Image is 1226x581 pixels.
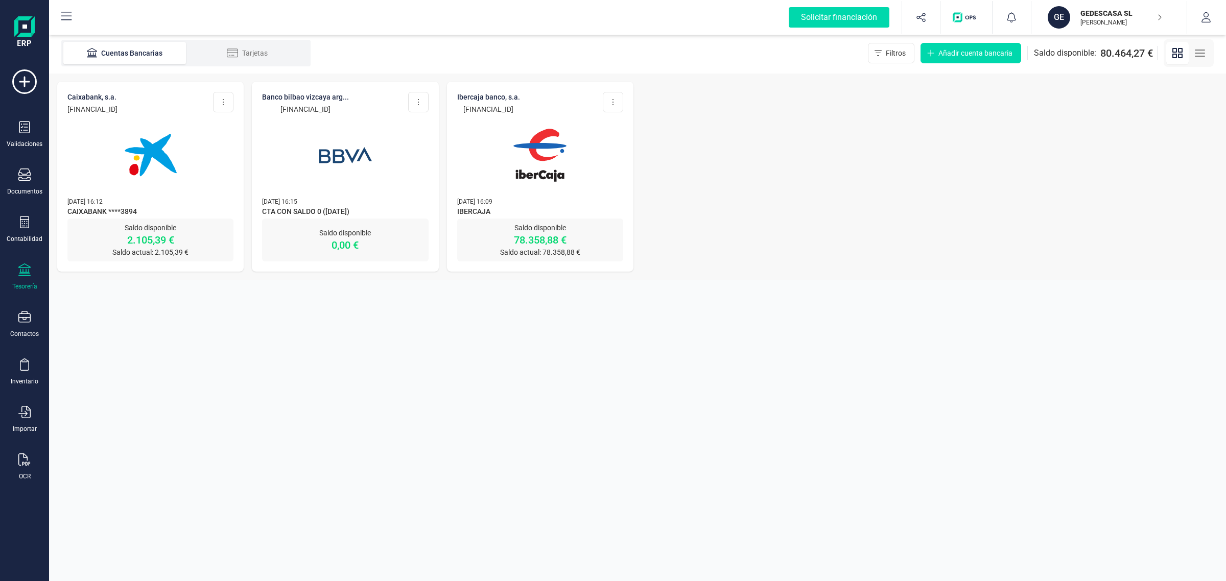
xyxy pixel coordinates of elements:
p: CAIXABANK, S.A. [67,92,117,102]
button: Logo de OPS [947,1,986,34]
div: Solicitar financiación [789,7,889,28]
span: [DATE] 16:15 [262,198,297,205]
p: GEDESCASA SL [1080,8,1162,18]
p: Saldo disponible [262,228,428,238]
div: Validaciones [7,140,42,148]
span: CTA CON SALDO 0 ([DATE]) [262,206,428,219]
img: Logo Finanedi [14,16,35,49]
img: Logo de OPS [953,12,980,22]
p: Saldo actual: 2.105,39 € [67,247,233,257]
button: GEGEDESCASA SL[PERSON_NAME] [1044,1,1174,34]
p: [PERSON_NAME] [1080,18,1162,27]
button: Solicitar financiación [776,1,902,34]
button: Añadir cuenta bancaria [921,43,1021,63]
p: Saldo actual: 78.358,88 € [457,247,623,257]
p: 78.358,88 € [457,233,623,247]
div: Documentos [7,187,42,196]
div: Tesorería [12,282,37,290]
p: [FINANCIAL_ID] [262,104,349,114]
span: IBERCAJA [457,206,623,219]
div: Contactos [10,330,39,338]
div: Inventario [11,377,38,385]
p: BANCO BILBAO VIZCAYA ARG... [262,92,349,102]
div: Cuentas Bancarias [84,48,166,58]
p: [FINANCIAL_ID] [457,104,520,114]
p: [FINANCIAL_ID] [67,104,117,114]
span: 80.464,27 € [1100,46,1153,60]
p: Saldo disponible [457,223,623,233]
span: Saldo disponible: [1034,47,1096,59]
span: Filtros [886,48,906,58]
div: GE [1048,6,1070,29]
p: IBERCAJA BANCO, S.A. [457,92,520,102]
div: Contabilidad [7,235,42,243]
p: 0,00 € [262,238,428,252]
p: Saldo disponible [67,223,233,233]
span: Añadir cuenta bancaria [938,48,1012,58]
p: 2.105,39 € [67,233,233,247]
span: [DATE] 16:09 [457,198,492,205]
div: Importar [13,425,37,433]
span: [DATE] 16:12 [67,198,103,205]
div: Tarjetas [206,48,288,58]
button: Filtros [868,43,914,63]
div: OCR [19,472,31,480]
